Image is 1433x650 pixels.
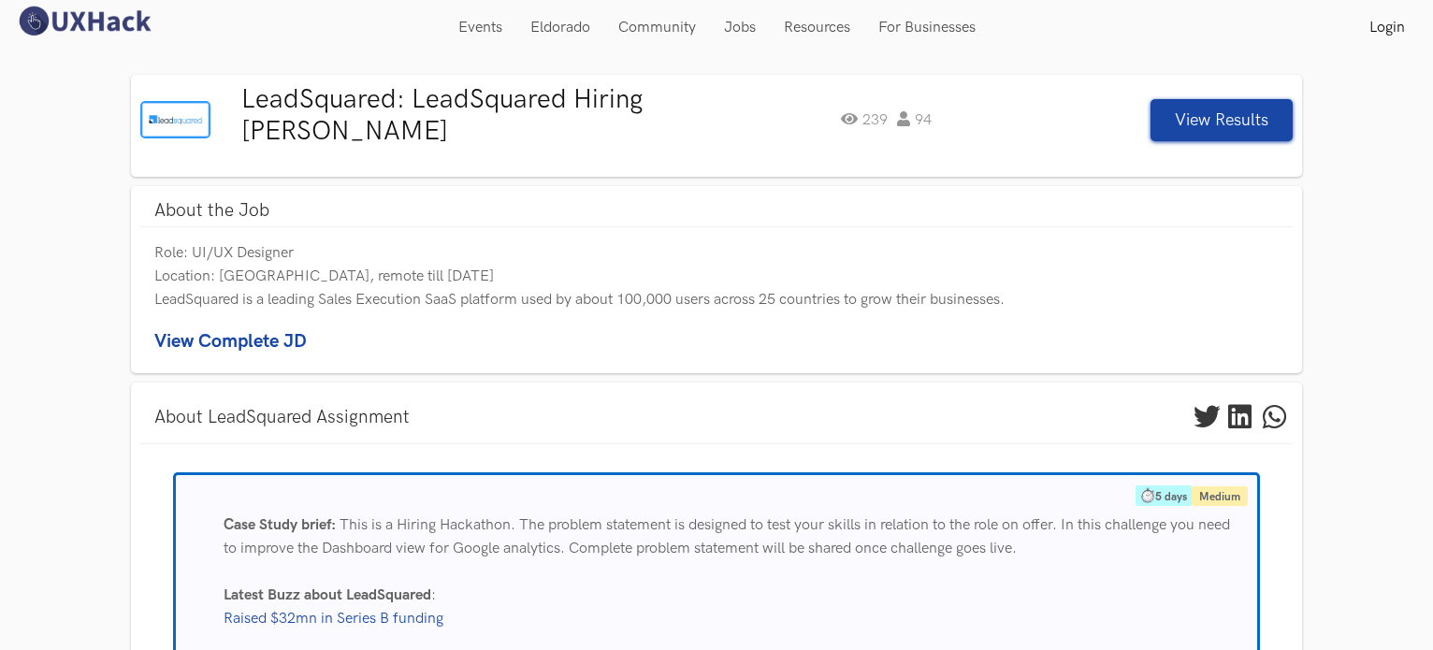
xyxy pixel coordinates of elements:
label: Medium [1192,486,1248,506]
a: Events [444,9,516,46]
img: UXHack logo [14,5,154,37]
a: View Complete JD [154,330,307,353]
label: 5 days [1136,485,1192,506]
span: 239 [841,111,888,126]
a: Jobs [710,9,770,46]
img: timer.png [1140,487,1155,503]
a: Community [604,9,710,46]
span: Case Study brief: [224,516,336,534]
a: Eldorado [516,9,604,46]
h3: LeadSquared: LeadSquared Hiring [PERSON_NAME] [241,84,808,147]
button: View Results [1151,99,1293,141]
a: Raised $32mn in Series B funding [224,610,443,628]
a: Login [1355,9,1419,49]
span: 94 [897,111,932,126]
a: For Businesses [864,9,990,46]
div: Role: UI/UX Designer Location: [GEOGRAPHIC_DATA], remote till [DATE] LeadSquared is a leading Sal... [154,241,1279,311]
a: About LeadSquared Assignment [140,402,424,433]
strong: Latest Buzz about LeadSquared [224,586,431,604]
img: LeadSquared logo [140,101,210,138]
a: Resources [770,9,864,46]
a: About the Job [140,195,1293,226]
